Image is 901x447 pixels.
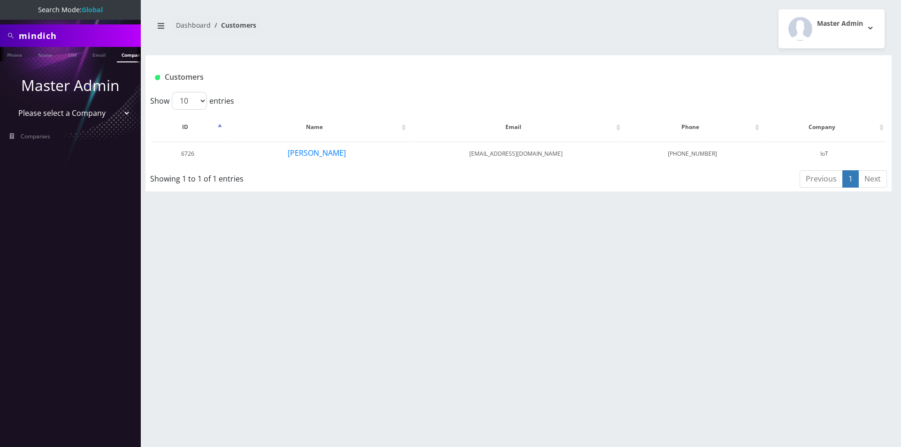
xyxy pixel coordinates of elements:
a: 1 [842,170,859,188]
a: Email [88,47,110,61]
input: Search All Companies [19,27,138,45]
th: Name: activate to sort column ascending [225,114,408,141]
div: Showing 1 to 1 of 1 entries [150,169,450,184]
th: ID: activate to sort column descending [151,114,224,141]
li: Customers [211,20,256,30]
th: Company: activate to sort column ascending [763,114,886,141]
h1: Customers [155,73,759,82]
a: Company [117,47,148,62]
span: Companies [21,132,50,140]
a: Name [33,47,57,61]
th: Email: activate to sort column ascending [409,114,623,141]
td: IoT [763,142,886,166]
select: Showentries [172,92,207,110]
span: Search Mode: [38,5,103,14]
a: SIM [63,47,81,61]
strong: Global [82,5,103,14]
a: Previous [800,170,843,188]
td: [EMAIL_ADDRESS][DOMAIN_NAME] [409,142,623,166]
a: Phone [2,47,27,61]
h2: Master Admin [817,20,863,28]
button: [PERSON_NAME] [287,147,346,159]
a: Next [858,170,887,188]
a: Dashboard [176,21,211,30]
th: Phone: activate to sort column ascending [624,114,762,141]
nav: breadcrumb [153,15,512,42]
td: [PHONE_NUMBER] [624,142,762,166]
button: Master Admin [779,9,885,48]
label: Show entries [150,92,234,110]
td: 6726 [151,142,224,166]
